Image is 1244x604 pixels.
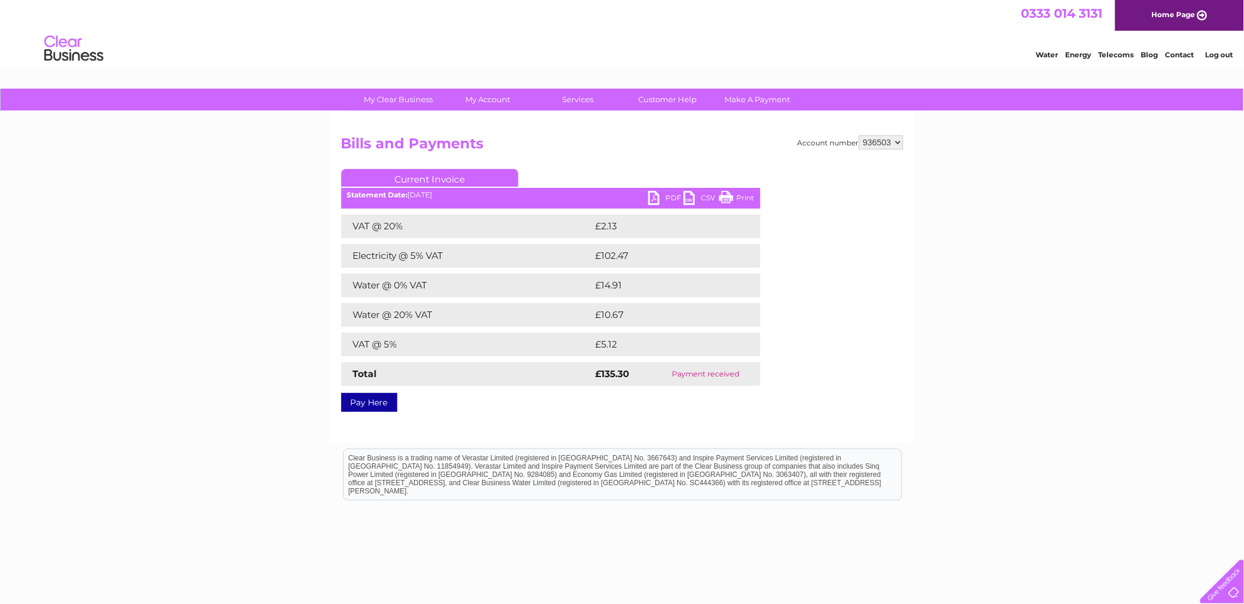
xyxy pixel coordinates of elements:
td: VAT @ 20% [341,215,593,238]
div: [DATE] [341,191,760,199]
div: Account number [798,135,903,150]
a: Contact [1165,50,1194,59]
td: £10.67 [593,303,736,327]
a: Log out [1205,50,1233,59]
td: £14.91 [593,274,734,297]
a: Print [719,191,755,208]
a: PDF [648,191,684,208]
a: My Clear Business [350,89,447,111]
a: Make A Payment [708,89,806,111]
td: Electricity @ 5% VAT [341,244,593,268]
b: Statement Date: [347,190,408,199]
td: Water @ 20% VAT [341,303,593,327]
a: Water [1036,50,1059,59]
td: Payment received [652,362,760,386]
strong: £135.30 [596,368,630,379]
h2: Bills and Payments [341,135,903,158]
a: CSV [684,191,719,208]
a: Blog [1141,50,1158,59]
a: Services [529,89,626,111]
a: Telecoms [1099,50,1134,59]
a: 0333 014 3131 [1021,6,1103,21]
td: £102.47 [593,244,739,268]
strong: Total [353,368,377,379]
a: Pay Here [341,393,397,412]
td: £2.13 [593,215,731,238]
td: VAT @ 5% [341,333,593,356]
td: Water @ 0% VAT [341,274,593,297]
td: £5.12 [593,333,731,356]
a: Current Invoice [341,169,518,187]
img: logo.png [44,31,104,67]
a: Customer Help [619,89,716,111]
a: My Account [439,89,537,111]
a: Energy [1066,50,1092,59]
div: Clear Business is a trading name of Verastar Limited (registered in [GEOGRAPHIC_DATA] No. 3667643... [344,7,902,57]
